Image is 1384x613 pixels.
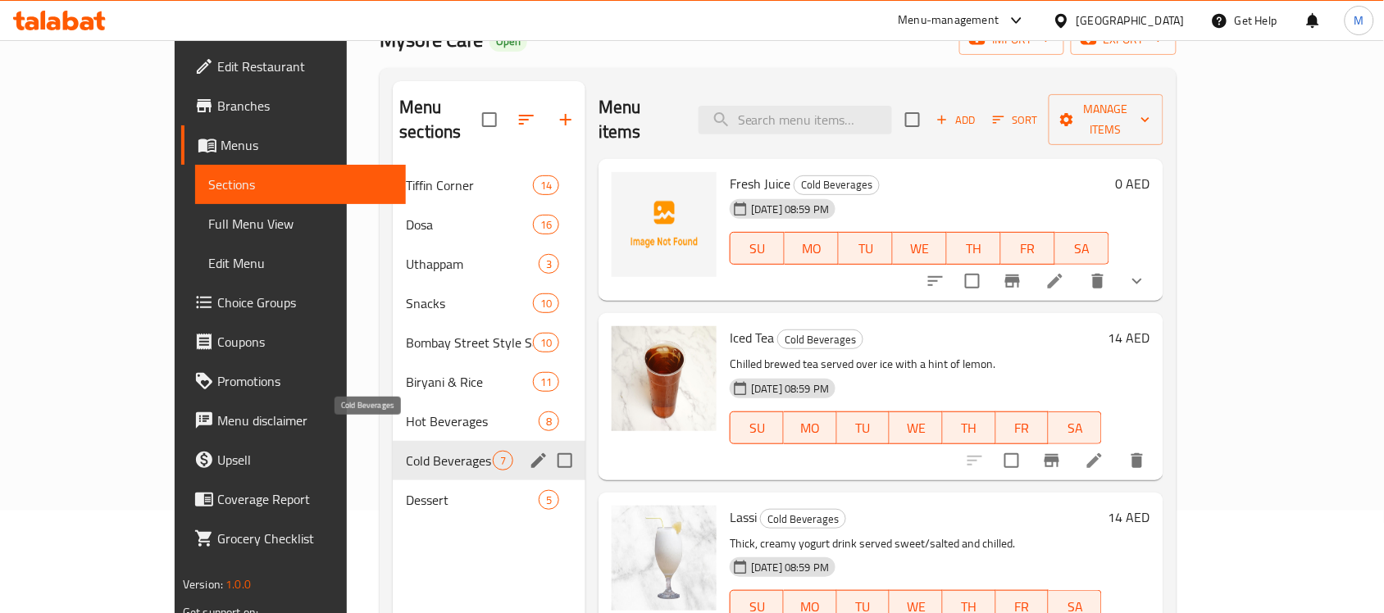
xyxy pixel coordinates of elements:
[730,534,1102,554] p: Thick, creamy yogurt drink served sweet/salted and chilled.
[916,261,955,301] button: sort-choices
[1085,451,1104,470] a: Edit menu item
[489,32,527,52] div: Open
[1055,416,1095,440] span: SA
[393,166,585,205] div: Tiffin Corner14
[195,165,406,204] a: Sections
[954,237,995,261] span: TH
[539,414,558,429] span: 8
[217,450,393,470] span: Upsell
[1008,237,1049,261] span: FR
[533,175,559,195] div: items
[406,451,493,470] span: Cold Beverages
[989,107,1042,133] button: Sort
[790,416,831,440] span: MO
[837,411,890,444] button: TU
[1109,326,1150,349] h6: 14 AED
[895,102,930,137] span: Select section
[930,107,982,133] span: Add item
[217,411,393,430] span: Menu disclaimer
[784,411,837,444] button: MO
[1049,411,1102,444] button: SA
[181,47,406,86] a: Edit Restaurant
[972,30,1051,50] span: import
[943,411,996,444] button: TH
[730,505,757,529] span: Lassi
[507,100,546,139] span: Sort sections
[533,333,559,352] div: items
[995,443,1029,478] span: Select to update
[181,401,406,440] a: Menu disclaimer
[612,172,717,277] img: Fresh Juice
[406,411,539,431] div: Hot Beverages
[217,529,393,548] span: Grocery Checklist
[737,237,778,261] span: SU
[1003,416,1043,440] span: FR
[217,489,393,509] span: Coverage Report
[534,296,558,311] span: 10
[225,574,251,595] span: 1.0.0
[794,175,880,195] div: Cold Beverages
[730,232,785,265] button: SU
[221,135,393,155] span: Menus
[217,371,393,391] span: Promotions
[1354,11,1364,30] span: M
[393,323,585,362] div: Bombay Street Style Sandwiches10
[934,111,978,129] span: Add
[761,510,845,529] span: Cold Beverages
[181,283,406,322] a: Choice Groups
[539,493,558,508] span: 5
[406,372,533,392] span: Biryani & Rice
[1049,94,1163,145] button: Manage items
[844,416,884,440] span: TU
[406,175,533,195] div: Tiffin Corner
[730,411,784,444] button: SU
[181,361,406,401] a: Promotions
[539,490,559,510] div: items
[1077,11,1185,30] div: [GEOGRAPHIC_DATA]
[393,244,585,284] div: Uthappam3
[730,325,774,350] span: Iced Tea
[195,204,406,243] a: Full Menu View
[406,490,539,510] span: Dessert
[399,95,482,144] h2: Menu sections
[612,326,717,431] img: Iced Tea
[791,237,832,261] span: MO
[744,560,835,575] span: [DATE] 08:59 PM
[217,293,393,312] span: Choice Groups
[534,375,558,390] span: 11
[730,354,1102,375] p: Chilled brewed tea served over ice with a hint of lemon.
[737,416,777,440] span: SU
[406,215,533,234] span: Dosa
[406,254,539,274] span: Uthappam
[539,257,558,272] span: 3
[208,175,393,194] span: Sections
[599,95,679,144] h2: Menu items
[730,171,790,196] span: Fresh Juice
[406,333,533,352] span: Bombay Street Style Sandwiches
[393,480,585,520] div: Dessert5
[760,509,846,529] div: Cold Beverages
[181,86,406,125] a: Branches
[526,448,551,473] button: edit
[1078,261,1118,301] button: delete
[1084,30,1163,50] span: export
[393,159,585,526] nav: Menu sections
[539,254,559,274] div: items
[534,178,558,193] span: 14
[896,416,936,440] span: WE
[217,332,393,352] span: Coupons
[1116,172,1150,195] h6: 0 AED
[1001,232,1055,265] button: FR
[899,237,940,261] span: WE
[546,100,585,139] button: Add section
[493,451,513,470] div: items
[1032,441,1072,480] button: Branch-specific-item
[1118,261,1157,301] button: show more
[217,96,393,116] span: Branches
[947,232,1001,265] button: TH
